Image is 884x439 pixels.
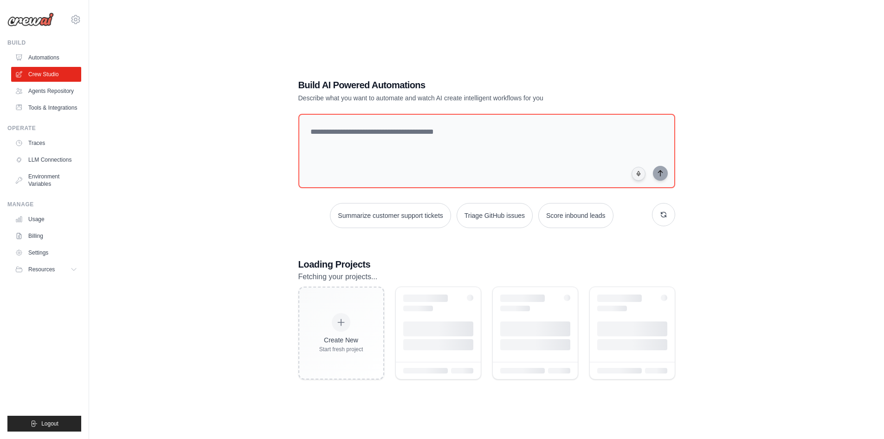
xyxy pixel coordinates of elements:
[28,266,55,273] span: Resources
[298,93,610,103] p: Describe what you want to automate and watch AI create intelligent workflows for you
[330,203,451,228] button: Summarize customer support tickets
[7,201,81,208] div: Manage
[538,203,613,228] button: Score inbound leads
[7,124,81,132] div: Operate
[298,258,675,271] h3: Loading Projects
[652,203,675,226] button: Get new suggestions
[7,13,54,26] img: Logo
[7,416,81,432] button: Logout
[457,203,533,228] button: Triage GitHub issues
[11,262,81,277] button: Resources
[298,271,675,283] p: Fetching your projects...
[632,167,645,181] button: Click to speak your automation idea
[11,84,81,98] a: Agents Repository
[298,79,610,92] h1: Build AI Powered Automations
[11,212,81,227] a: Usage
[11,136,81,151] a: Traces
[319,335,363,345] div: Create New
[11,229,81,243] a: Billing
[11,100,81,115] a: Tools & Integrations
[11,169,81,191] a: Environment Variables
[11,67,81,82] a: Crew Studio
[11,50,81,65] a: Automations
[11,152,81,167] a: LLM Connections
[7,39,81,46] div: Build
[41,420,58,427] span: Logout
[11,245,81,260] a: Settings
[319,346,363,353] div: Start fresh project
